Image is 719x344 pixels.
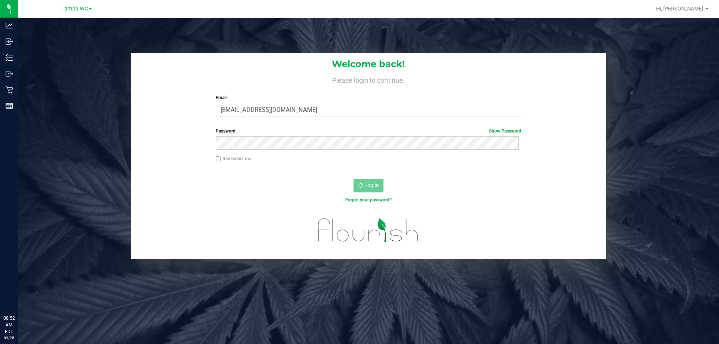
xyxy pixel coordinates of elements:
[6,54,13,61] inline-svg: Inventory
[6,22,13,29] inline-svg: Analytics
[364,182,379,188] span: Log In
[131,59,606,69] h1: Welcome back!
[216,128,236,134] span: Password
[656,6,705,12] span: Hi, [PERSON_NAME]!
[6,102,13,110] inline-svg: Reports
[3,315,15,335] p: 08:52 AM EDT
[345,197,392,203] a: Forgot your password?
[216,94,521,101] label: Email
[309,211,428,249] img: flourish_logo.svg
[61,6,88,12] span: Tampa WC
[216,156,221,162] input: Remember me
[6,70,13,77] inline-svg: Outbound
[489,128,521,134] a: Show Password
[6,38,13,45] inline-svg: Inbound
[6,86,13,94] inline-svg: Retail
[216,155,251,162] label: Remember me
[354,179,383,192] button: Log In
[131,75,606,84] h4: Please login to continue.
[3,335,15,341] p: 09/25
